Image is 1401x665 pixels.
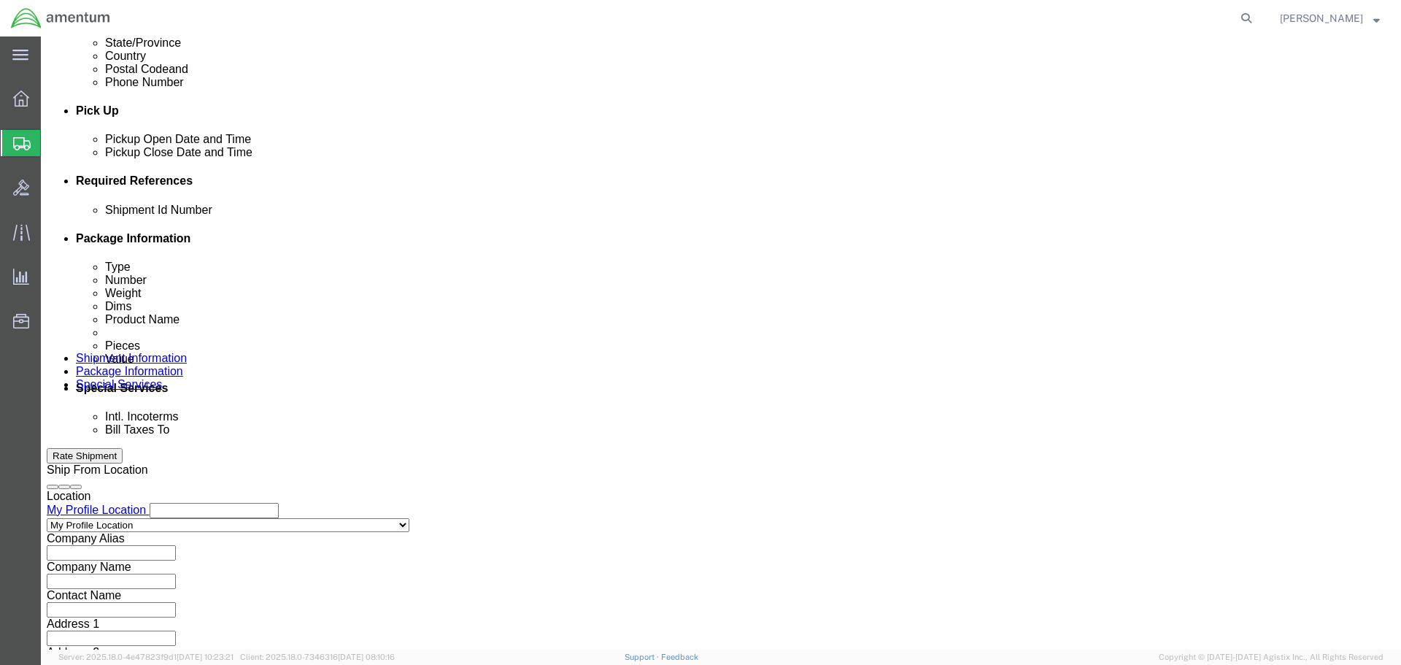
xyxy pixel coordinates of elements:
[661,653,698,661] a: Feedback
[1279,9,1381,27] button: [PERSON_NAME]
[10,7,111,29] img: logo
[58,653,233,661] span: Server: 2025.18.0-4e47823f9d1
[41,36,1401,650] iframe: FS Legacy Container
[1159,651,1383,664] span: Copyright © [DATE]-[DATE] Agistix Inc., All Rights Reserved
[625,653,661,661] a: Support
[240,653,395,661] span: Client: 2025.18.0-7346316
[177,653,233,661] span: [DATE] 10:23:21
[1280,10,1363,26] span: Rosario Aguirre
[338,653,395,661] span: [DATE] 08:10:16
